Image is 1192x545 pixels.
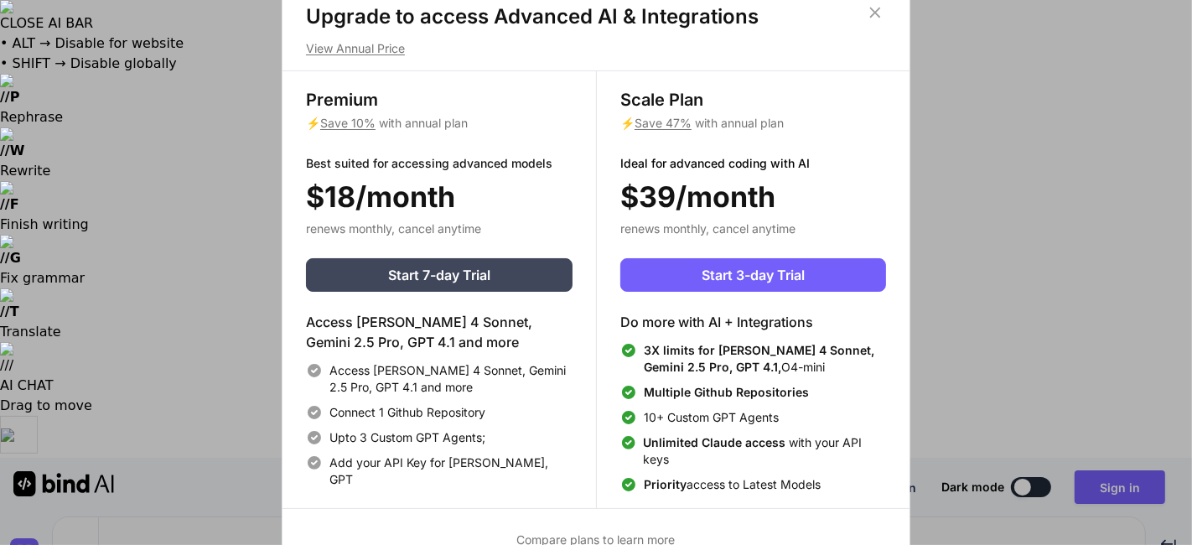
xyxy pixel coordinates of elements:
span: Priority [644,477,687,491]
span: access to Latest Models [644,476,821,493]
span: Add your API Key for [PERSON_NAME], GPT [329,454,573,488]
span: with your API keys [644,434,886,468]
